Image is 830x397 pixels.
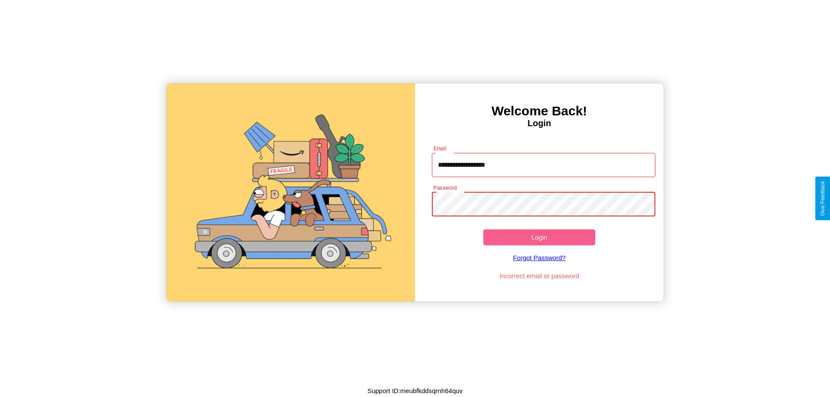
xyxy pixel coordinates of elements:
[434,184,456,191] label: Password
[166,83,415,302] img: gif
[820,181,826,216] div: Give Feedback
[415,104,664,118] h3: Welcome Back!
[483,229,595,245] button: Login
[367,385,463,397] p: Support ID: meubfkddsqrnh64quv
[415,118,664,128] h4: Login
[434,145,447,152] label: Email
[428,270,651,282] p: Incorrect email or password
[428,245,651,270] a: Forgot Password?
